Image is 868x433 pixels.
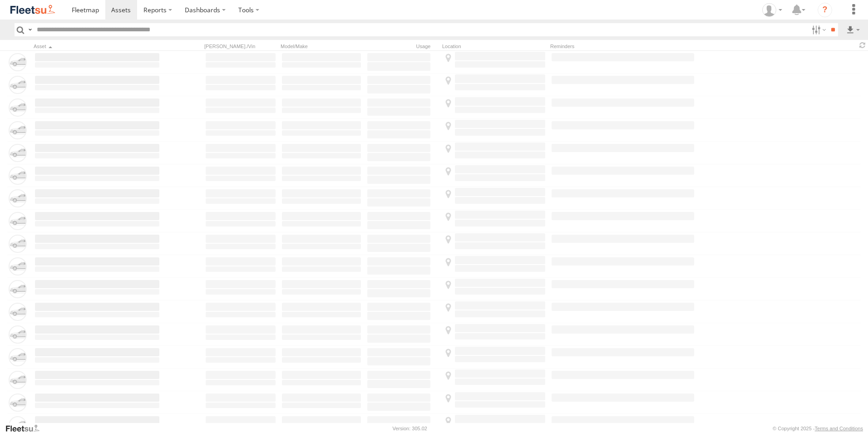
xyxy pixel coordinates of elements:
[818,3,832,17] i: ?
[26,23,34,36] label: Search Query
[393,426,427,431] div: Version: 305.02
[9,4,56,16] img: fleetsu-logo-horizontal.svg
[34,43,161,49] div: Click to Sort
[808,23,828,36] label: Search Filter Options
[5,424,47,433] a: Visit our Website
[815,426,863,431] a: Terms and Conditions
[366,43,439,49] div: Usage
[845,23,861,36] label: Export results as...
[773,426,863,431] div: © Copyright 2025 -
[550,43,695,49] div: Reminders
[759,3,785,17] div: Cristy Hull
[442,43,547,49] div: Location
[204,43,277,49] div: [PERSON_NAME]./Vin
[281,43,362,49] div: Model/Make
[857,41,868,49] span: Refresh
